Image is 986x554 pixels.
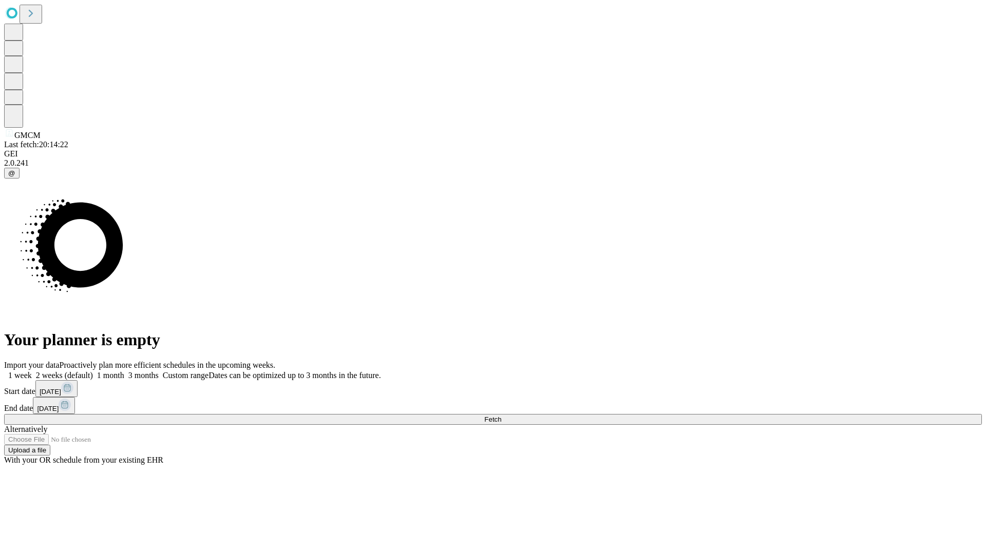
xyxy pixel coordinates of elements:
[60,361,275,369] span: Proactively plan more efficient schedules in the upcoming weeks.
[36,371,93,380] span: 2 weeks (default)
[4,168,20,179] button: @
[128,371,159,380] span: 3 months
[4,380,982,397] div: Start date
[14,131,41,140] span: GMCM
[4,149,982,159] div: GEI
[163,371,208,380] span: Custom range
[40,388,61,395] span: [DATE]
[37,405,59,412] span: [DATE]
[4,330,982,349] h1: Your planner is empty
[4,159,982,168] div: 2.0.241
[8,371,32,380] span: 1 week
[4,140,68,149] span: Last fetch: 20:14:22
[484,415,501,423] span: Fetch
[35,380,78,397] button: [DATE]
[4,456,163,464] span: With your OR schedule from your existing EHR
[4,414,982,425] button: Fetch
[33,397,75,414] button: [DATE]
[208,371,381,380] span: Dates can be optimized up to 3 months in the future.
[4,397,982,414] div: End date
[4,425,47,433] span: Alternatively
[97,371,124,380] span: 1 month
[4,361,60,369] span: Import your data
[8,169,15,177] span: @
[4,445,50,456] button: Upload a file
